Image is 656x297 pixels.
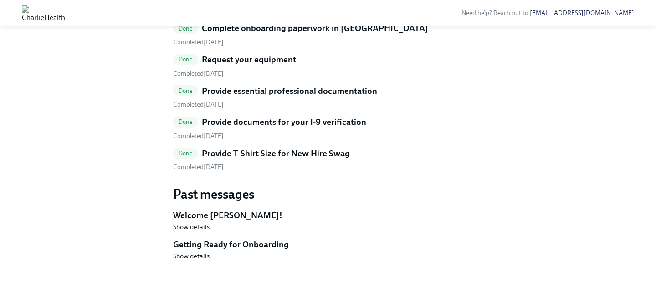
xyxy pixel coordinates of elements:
[173,251,210,261] button: Show details
[173,101,224,108] span: Thursday, August 7th 2025, 5:39 pm
[173,38,224,46] span: Tuesday, August 5th 2025, 2:47 am
[202,22,428,34] h5: Complete onboarding paperwork in [GEOGRAPHIC_DATA]
[173,22,483,46] a: DoneComplete onboarding paperwork in [GEOGRAPHIC_DATA] Completed[DATE]
[173,163,224,171] span: Tuesday, August 5th 2025, 2:57 am
[173,85,483,109] a: DoneProvide essential professional documentation Completed[DATE]
[22,5,65,20] img: CharlieHealth
[173,87,198,94] span: Done
[173,54,483,78] a: DoneRequest your equipment Completed[DATE]
[173,70,224,77] span: Tuesday, August 5th 2025, 2:48 am
[173,25,198,32] span: Done
[173,118,198,125] span: Done
[173,150,198,157] span: Done
[173,186,483,202] h3: Past messages
[202,116,366,128] h5: Provide documents for your I-9 verification
[173,56,198,63] span: Done
[173,210,483,221] h5: Welcome [PERSON_NAME]!
[173,148,483,172] a: DoneProvide T-Shirt Size for New Hire Swag Completed[DATE]
[173,132,224,140] span: Tuesday, August 5th 2025, 2:57 am
[202,85,377,97] h5: Provide essential professional documentation
[202,54,296,66] h5: Request your equipment
[173,239,483,251] h5: Getting Ready for Onboarding
[530,9,634,17] a: [EMAIL_ADDRESS][DOMAIN_NAME]
[173,222,210,231] button: Show details
[173,116,483,140] a: DoneProvide documents for your I-9 verification Completed[DATE]
[461,9,634,17] span: Need help? Reach out to
[202,148,350,159] h5: Provide T-Shirt Size for New Hire Swag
